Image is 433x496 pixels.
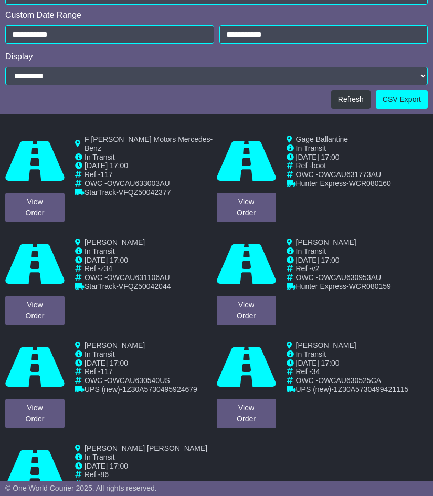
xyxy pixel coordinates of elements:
[296,247,326,255] span: In Transit
[296,282,391,291] td: -
[85,179,217,188] td: OWC -
[100,470,109,479] span: 86
[217,193,276,222] a: ViewOrder
[217,296,276,325] a: ViewOrder
[318,273,381,282] span: OWCAU630953AU
[85,273,171,282] td: OWC -
[5,51,428,61] div: Display
[85,359,128,367] span: [DATE] 17:00
[5,10,428,20] div: Custom Date Range
[296,385,332,394] span: UPS (new)
[85,385,120,394] span: UPS (new)
[85,153,115,161] span: In Transit
[296,170,391,179] td: OWC -
[107,376,170,385] span: OWCAU630540US
[349,179,391,188] span: WCR080160
[296,376,409,385] td: OWC -
[296,256,340,264] span: [DATE] 17:00
[85,247,115,255] span: In Transit
[296,359,340,367] span: [DATE] 17:00
[85,367,197,376] td: Ref -
[296,350,326,358] span: In Transit
[312,264,320,273] span: v2
[312,367,320,376] span: 34
[85,170,217,179] td: Ref -
[296,367,409,376] td: Ref -
[85,264,171,273] td: Ref -
[85,188,217,197] td: -
[334,385,408,394] span: 1Z30A5730499421115
[85,462,128,470] span: [DATE] 17:00
[100,367,112,376] span: 117
[85,161,128,170] span: [DATE] 17:00
[349,282,391,291] span: WCR080159
[107,273,170,282] span: OWCAU631106AU
[296,238,356,246] span: [PERSON_NAME]
[100,170,112,179] span: 117
[85,341,145,349] span: [PERSON_NAME]
[85,385,197,394] td: -
[318,376,381,385] span: OWCAU630525CA
[296,179,346,188] span: Hunter Express
[296,135,348,143] span: Gage Ballantine
[85,444,207,452] span: [PERSON_NAME] [PERSON_NAME]
[318,170,381,179] span: OWCAU631773AU
[119,282,171,291] span: VFQZ50042044
[85,282,171,291] td: -
[85,350,115,358] span: In Transit
[85,135,213,152] span: F [PERSON_NAME] Motors Mercedes-Benz
[5,296,65,325] a: ViewOrder
[296,179,391,188] td: -
[85,188,116,197] span: StarTrack
[5,399,65,428] a: ViewOrder
[296,341,356,349] span: [PERSON_NAME]
[107,479,170,488] span: OWCAU627138AU
[85,470,207,479] td: Ref -
[85,479,207,488] td: OWC -
[85,376,197,385] td: OWC -
[5,193,65,222] a: ViewOrder
[296,273,391,282] td: OWC -
[5,484,157,492] span: © One World Courier 2025. All rights reserved.
[122,385,197,394] span: 1Z30A5730495924679
[296,153,340,161] span: [DATE] 17:00
[331,90,371,109] button: Refresh
[296,385,409,394] td: -
[85,453,115,461] span: In Transit
[296,161,391,170] td: Ref -
[312,161,326,170] span: boot
[217,399,276,428] a: ViewOrder
[85,282,116,291] span: StarTrack
[85,238,145,246] span: [PERSON_NAME]
[100,264,112,273] span: z34
[119,188,171,197] span: VFQZ50042377
[107,179,170,188] span: OWCAU633003AU
[296,282,346,291] span: Hunter Express
[376,90,428,109] a: CSV Export
[296,264,391,273] td: Ref -
[296,144,326,152] span: In Transit
[85,256,128,264] span: [DATE] 17:00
